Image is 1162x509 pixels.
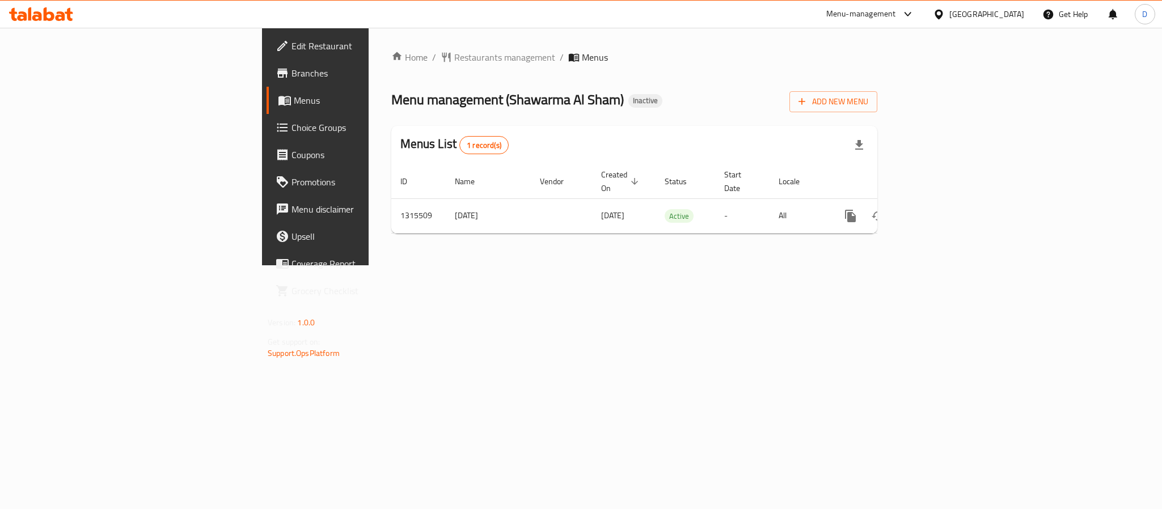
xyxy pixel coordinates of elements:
[267,168,456,196] a: Promotions
[291,39,447,53] span: Edit Restaurant
[837,202,864,230] button: more
[460,140,508,151] span: 1 record(s)
[601,208,624,223] span: [DATE]
[582,50,608,64] span: Menus
[560,50,564,64] li: /
[828,164,955,199] th: Actions
[446,198,531,233] td: [DATE]
[455,175,489,188] span: Name
[400,175,422,188] span: ID
[798,95,868,109] span: Add New Menu
[268,315,295,330] span: Version:
[291,148,447,162] span: Coupons
[1142,8,1147,20] span: D
[715,198,770,233] td: -
[291,257,447,270] span: Coverage Report
[291,121,447,134] span: Choice Groups
[665,175,702,188] span: Status
[294,94,447,107] span: Menus
[291,284,447,298] span: Grocery Checklist
[291,230,447,243] span: Upsell
[949,8,1024,20] div: [GEOGRAPHIC_DATA]
[391,87,624,112] span: Menu management ( Shawarma Al Sham )
[864,202,891,230] button: Change Status
[267,32,456,60] a: Edit Restaurant
[291,175,447,189] span: Promotions
[665,210,694,223] span: Active
[724,168,756,195] span: Start Date
[628,94,662,108] div: Inactive
[846,132,873,159] div: Export file
[291,202,447,216] span: Menu disclaimer
[400,135,509,154] h2: Menus List
[826,7,896,21] div: Menu-management
[540,175,578,188] span: Vendor
[297,315,315,330] span: 1.0.0
[291,66,447,80] span: Branches
[601,168,642,195] span: Created On
[770,198,828,233] td: All
[267,223,456,250] a: Upsell
[267,277,456,304] a: Grocery Checklist
[267,141,456,168] a: Coupons
[441,50,555,64] a: Restaurants management
[628,96,662,105] span: Inactive
[267,250,456,277] a: Coverage Report
[391,50,877,64] nav: breadcrumb
[268,346,340,360] a: Support.OpsPlatform
[665,209,694,223] div: Active
[459,136,509,154] div: Total records count
[267,87,456,114] a: Menus
[267,196,456,223] a: Menu disclaimer
[454,50,555,64] span: Restaurants management
[267,60,456,87] a: Branches
[268,334,320,349] span: Get support on:
[267,114,456,141] a: Choice Groups
[779,175,814,188] span: Locale
[391,164,955,234] table: enhanced table
[789,91,877,112] button: Add New Menu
